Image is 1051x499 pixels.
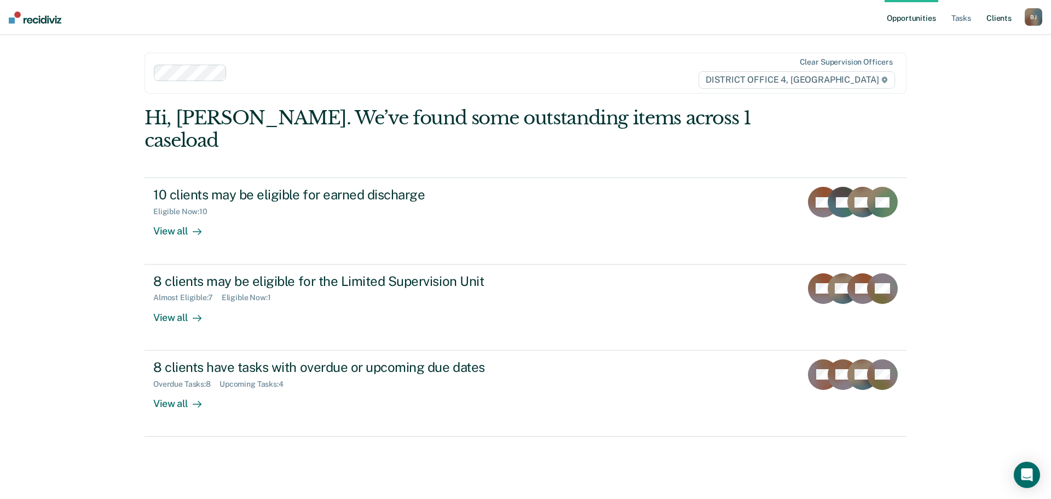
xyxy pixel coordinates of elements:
[153,380,220,389] div: Overdue Tasks : 8
[145,265,906,351] a: 8 clients may be eligible for the Limited Supervision UnitAlmost Eligible:7Eligible Now:1View all
[145,107,754,152] div: Hi, [PERSON_NAME]. We’ve found some outstanding items across 1 caseload
[153,273,538,289] div: 8 clients may be eligible for the Limited Supervision Unit
[1025,8,1042,26] div: B J
[9,12,61,24] img: Recidiviz
[153,293,222,302] div: Almost Eligible : 7
[145,177,906,264] a: 10 clients may be eligible for earned dischargeEligible Now:10View all
[222,293,280,302] div: Eligible Now : 1
[153,216,215,238] div: View all
[153,187,538,203] div: 10 clients may be eligible for earned discharge
[1025,8,1042,26] button: BJ
[153,359,538,375] div: 8 clients have tasks with overdue or upcoming due dates
[220,380,292,389] div: Upcoming Tasks : 4
[145,351,906,437] a: 8 clients have tasks with overdue or upcoming due datesOverdue Tasks:8Upcoming Tasks:4View all
[153,207,216,216] div: Eligible Now : 10
[153,302,215,324] div: View all
[698,71,895,89] span: DISTRICT OFFICE 4, [GEOGRAPHIC_DATA]
[153,388,215,410] div: View all
[1014,462,1040,488] div: Open Intercom Messenger
[800,58,893,67] div: Clear supervision officers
